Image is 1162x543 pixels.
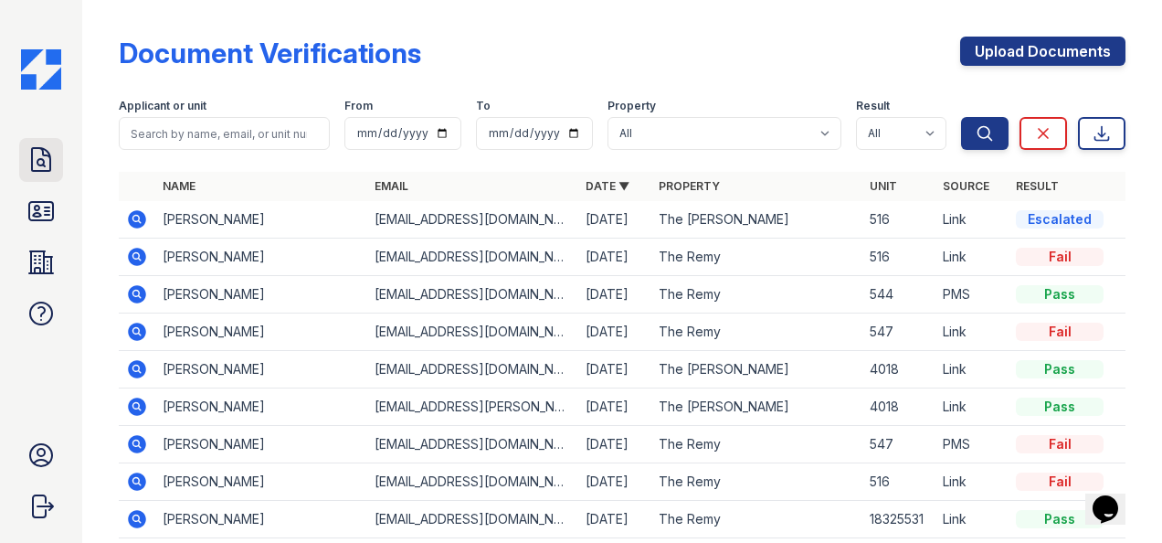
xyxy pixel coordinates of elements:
[21,49,61,90] img: CE_Icon_Blue-c292c112584629df590d857e76928e9f676e5b41ef8f769ba2f05ee15b207248.png
[1016,360,1104,378] div: Pass
[119,117,330,150] input: Search by name, email, or unit number
[651,501,862,538] td: The Remy
[155,201,366,239] td: [PERSON_NAME]
[578,501,651,538] td: [DATE]
[578,314,651,351] td: [DATE]
[862,201,935,239] td: 516
[935,389,1009,426] td: Link
[651,351,862,389] td: The [PERSON_NAME]
[367,463,578,501] td: [EMAIL_ADDRESS][DOMAIN_NAME]
[862,463,935,501] td: 516
[935,239,1009,276] td: Link
[935,351,1009,389] td: Link
[155,351,366,389] td: [PERSON_NAME]
[586,179,629,193] a: Date ▼
[155,276,366,314] td: [PERSON_NAME]
[344,99,373,113] label: From
[935,314,1009,351] td: Link
[578,201,651,239] td: [DATE]
[862,276,935,314] td: 544
[578,389,651,426] td: [DATE]
[119,99,206,113] label: Applicant or unit
[578,426,651,463] td: [DATE]
[862,239,935,276] td: 516
[651,239,862,276] td: The Remy
[862,389,935,426] td: 4018
[367,351,578,389] td: [EMAIL_ADDRESS][DOMAIN_NAME]
[578,276,651,314] td: [DATE]
[1016,435,1104,453] div: Fail
[870,179,897,193] a: Unit
[1085,470,1144,525] iframe: chat widget
[578,463,651,501] td: [DATE]
[943,179,989,193] a: Source
[375,179,408,193] a: Email
[367,314,578,351] td: [EMAIL_ADDRESS][DOMAIN_NAME]
[578,239,651,276] td: [DATE]
[155,239,366,276] td: [PERSON_NAME]
[935,201,1009,239] td: Link
[155,426,366,463] td: [PERSON_NAME]
[1016,248,1104,266] div: Fail
[367,389,578,426] td: [EMAIL_ADDRESS][PERSON_NAME][DOMAIN_NAME]
[935,426,1009,463] td: PMS
[367,201,578,239] td: [EMAIL_ADDRESS][DOMAIN_NAME]
[476,99,491,113] label: To
[578,351,651,389] td: [DATE]
[367,501,578,538] td: [EMAIL_ADDRESS][DOMAIN_NAME]
[155,463,366,501] td: [PERSON_NAME]
[1016,179,1059,193] a: Result
[367,276,578,314] td: [EMAIL_ADDRESS][DOMAIN_NAME]
[862,351,935,389] td: 4018
[119,37,421,69] div: Document Verifications
[862,501,935,538] td: 18325531
[1016,510,1104,528] div: Pass
[651,463,862,501] td: The Remy
[1016,210,1104,229] div: Escalated
[163,179,195,193] a: Name
[367,426,578,463] td: [EMAIL_ADDRESS][DOMAIN_NAME]
[659,179,720,193] a: Property
[856,99,890,113] label: Result
[607,99,656,113] label: Property
[1016,473,1104,491] div: Fail
[1016,398,1104,416] div: Pass
[155,389,366,426] td: [PERSON_NAME]
[651,426,862,463] td: The Remy
[155,314,366,351] td: [PERSON_NAME]
[367,239,578,276] td: [EMAIL_ADDRESS][DOMAIN_NAME]
[935,276,1009,314] td: PMS
[651,276,862,314] td: The Remy
[155,501,366,538] td: [PERSON_NAME]
[651,314,862,351] td: The Remy
[862,314,935,351] td: 547
[651,201,862,239] td: The [PERSON_NAME]
[960,37,1125,66] a: Upload Documents
[651,389,862,426] td: The [PERSON_NAME]
[1016,323,1104,341] div: Fail
[935,463,1009,501] td: Link
[935,501,1009,538] td: Link
[1016,285,1104,303] div: Pass
[862,426,935,463] td: 547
